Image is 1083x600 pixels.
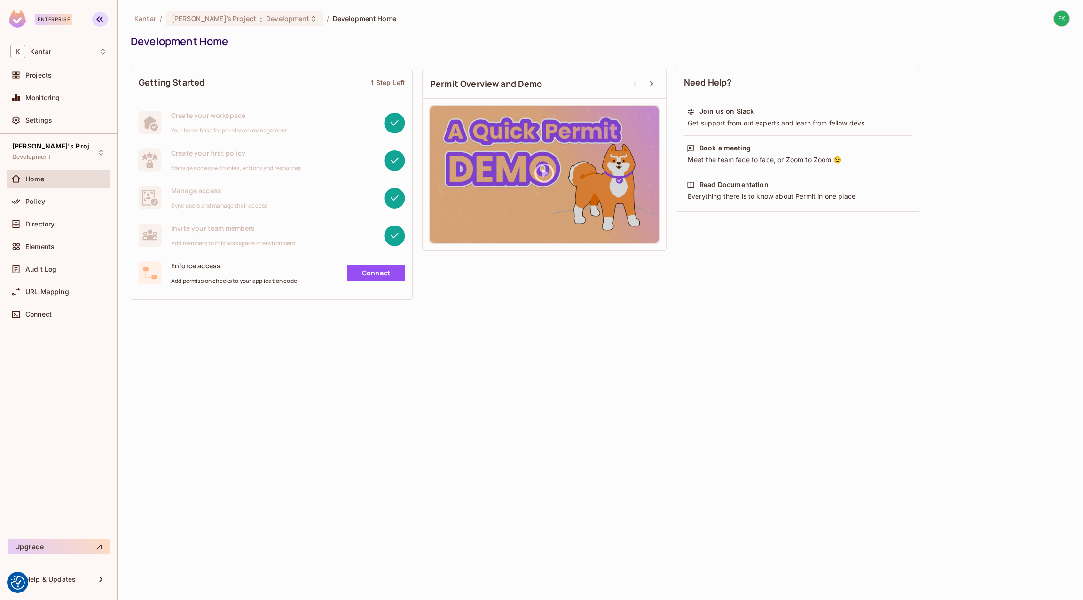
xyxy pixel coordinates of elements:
img: Fatih Kaygusuz [1054,11,1069,26]
div: Enterprise [35,14,72,25]
span: Create your first policy [171,148,301,157]
li: / [160,14,162,23]
img: Revisit consent button [11,576,25,590]
a: Connect [347,265,405,281]
div: 1 Step Left [371,78,405,87]
span: Add members to this workspace or environment [171,240,296,247]
span: [PERSON_NAME]'s Project [12,142,97,150]
span: Manage access with roles, actions and resources [171,164,301,172]
span: Development Home [333,14,396,23]
span: the active workspace [134,14,156,23]
span: [PERSON_NAME]'s Project [172,14,256,23]
span: Directory [25,220,55,228]
span: Workspace: Kantar [30,48,51,55]
span: Development [12,153,50,161]
span: Settings [25,117,52,124]
span: Getting Started [139,77,204,88]
div: Meet the team face to face, or Zoom to Zoom 😉 [687,155,910,164]
span: Your home base for permission management [171,127,287,134]
span: Enforce access [171,261,297,270]
span: Manage access [171,186,267,195]
div: Development Home [131,34,1065,48]
img: SReyMgAAAABJRU5ErkJggg== [9,10,26,28]
span: Policy [25,198,45,205]
div: Read Documentation [699,180,769,189]
span: K [10,45,25,58]
span: Add permission checks to your application code [171,277,297,285]
span: Elements [25,243,55,250]
span: Permit Overview and Demo [430,78,542,90]
span: : [259,15,263,23]
span: Sync users and manage their access [171,202,267,210]
div: Book a meeting [699,143,751,153]
span: Monitoring [25,94,60,101]
span: Development [266,14,309,23]
span: Invite your team members [171,224,296,233]
span: Projects [25,71,52,79]
span: Create your workspace [171,111,287,120]
span: Help & Updates [25,576,76,583]
button: Consent Preferences [11,576,25,590]
span: Connect [25,311,52,318]
button: Upgrade [8,539,110,554]
span: URL Mapping [25,288,69,296]
span: Home [25,175,45,183]
div: Join us on Slack [699,107,754,116]
div: Get support from out experts and learn from fellow devs [687,118,910,128]
span: Audit Log [25,265,56,273]
li: / [327,14,329,23]
span: Need Help? [684,77,732,88]
div: Everything there is to know about Permit in one place [687,192,910,201]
